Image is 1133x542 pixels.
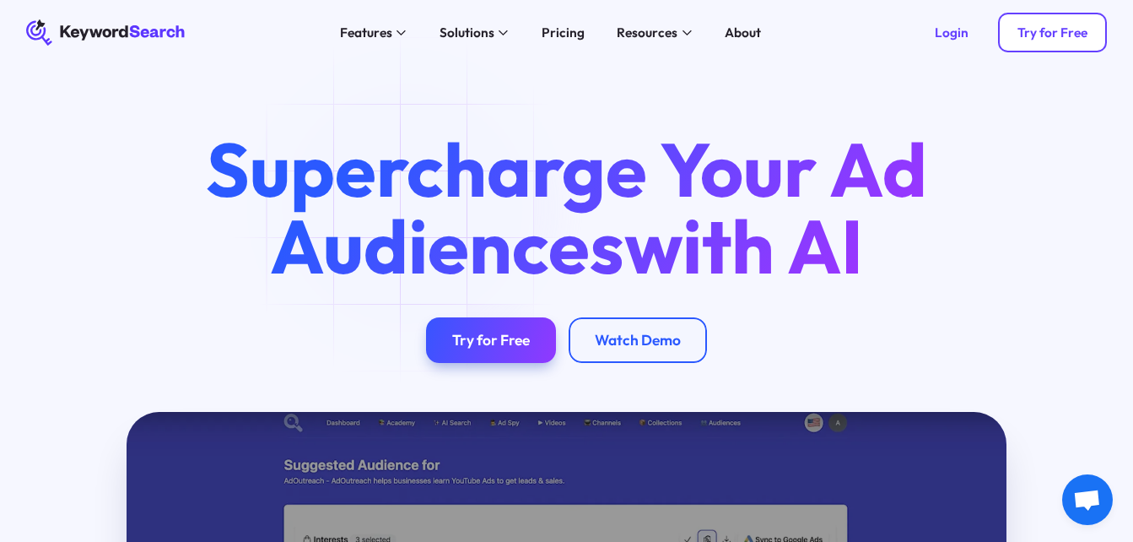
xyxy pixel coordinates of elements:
[935,24,968,41] div: Login
[175,131,958,285] h1: Supercharge Your Ad Audiences
[1017,24,1087,41] div: Try for Free
[617,23,677,42] div: Resources
[1062,474,1113,525] a: Open chat
[715,19,771,46] a: About
[426,317,556,363] a: Try for Free
[340,23,392,42] div: Features
[624,198,863,293] span: with AI
[595,332,681,350] div: Watch Demo
[542,23,585,42] div: Pricing
[452,332,530,350] div: Try for Free
[531,19,594,46] a: Pricing
[998,13,1107,51] a: Try for Free
[725,23,761,42] div: About
[915,13,988,51] a: Login
[440,23,494,42] div: Solutions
